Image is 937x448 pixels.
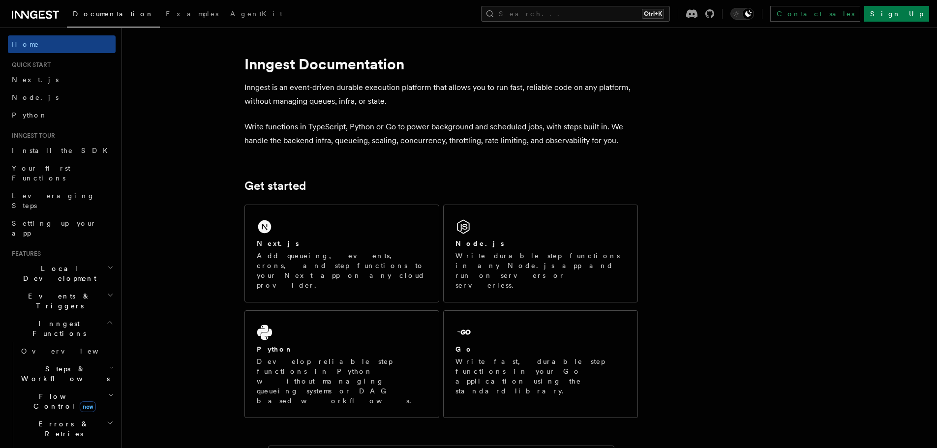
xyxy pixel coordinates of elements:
[12,147,114,154] span: Install the SDK
[80,401,96,412] span: new
[642,9,664,19] kbd: Ctrl+K
[8,89,116,106] a: Node.js
[8,142,116,159] a: Install the SDK
[12,76,59,84] span: Next.js
[8,159,116,187] a: Your first Functions
[443,310,638,418] a: GoWrite fast, durable step functions in your Go application using the standard library.
[244,179,306,193] a: Get started
[166,10,218,18] span: Examples
[257,357,427,406] p: Develop reliable step functions in Python without managing queueing systems or DAG based workflows.
[257,344,293,354] h2: Python
[8,132,55,140] span: Inngest tour
[224,3,288,27] a: AgentKit
[770,6,860,22] a: Contact sales
[17,364,110,384] span: Steps & Workflows
[12,192,95,209] span: Leveraging Steps
[455,239,504,248] h2: Node.js
[21,347,122,355] span: Overview
[244,55,638,73] h1: Inngest Documentation
[8,71,116,89] a: Next.js
[8,291,107,311] span: Events & Triggers
[257,239,299,248] h2: Next.js
[230,10,282,18] span: AgentKit
[17,391,108,411] span: Flow Control
[8,187,116,214] a: Leveraging Steps
[8,315,116,342] button: Inngest Functions
[244,120,638,148] p: Write functions in TypeScript, Python or Go to power background and scheduled jobs, with steps bu...
[17,415,116,443] button: Errors & Retries
[12,111,48,119] span: Python
[455,357,626,396] p: Write fast, durable step functions in your Go application using the standard library.
[17,342,116,360] a: Overview
[8,250,41,258] span: Features
[8,319,106,338] span: Inngest Functions
[443,205,638,302] a: Node.jsWrite durable step functions in any Node.js app and run on servers or serverless.
[17,419,107,439] span: Errors & Retries
[244,81,638,108] p: Inngest is an event-driven durable execution platform that allows you to run fast, reliable code ...
[67,3,160,28] a: Documentation
[12,39,39,49] span: Home
[244,310,439,418] a: PythonDevelop reliable step functions in Python without managing queueing systems or DAG based wo...
[481,6,670,22] button: Search...Ctrl+K
[8,287,116,315] button: Events & Triggers
[8,214,116,242] a: Setting up your app
[160,3,224,27] a: Examples
[12,164,70,182] span: Your first Functions
[12,219,96,237] span: Setting up your app
[8,264,107,283] span: Local Development
[17,388,116,415] button: Flow Controlnew
[244,205,439,302] a: Next.jsAdd queueing, events, crons, and step functions to your Next app on any cloud provider.
[455,251,626,290] p: Write durable step functions in any Node.js app and run on servers or serverless.
[73,10,154,18] span: Documentation
[730,8,754,20] button: Toggle dark mode
[455,344,473,354] h2: Go
[8,61,51,69] span: Quick start
[8,106,116,124] a: Python
[257,251,427,290] p: Add queueing, events, crons, and step functions to your Next app on any cloud provider.
[8,260,116,287] button: Local Development
[864,6,929,22] a: Sign Up
[12,93,59,101] span: Node.js
[8,35,116,53] a: Home
[17,360,116,388] button: Steps & Workflows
